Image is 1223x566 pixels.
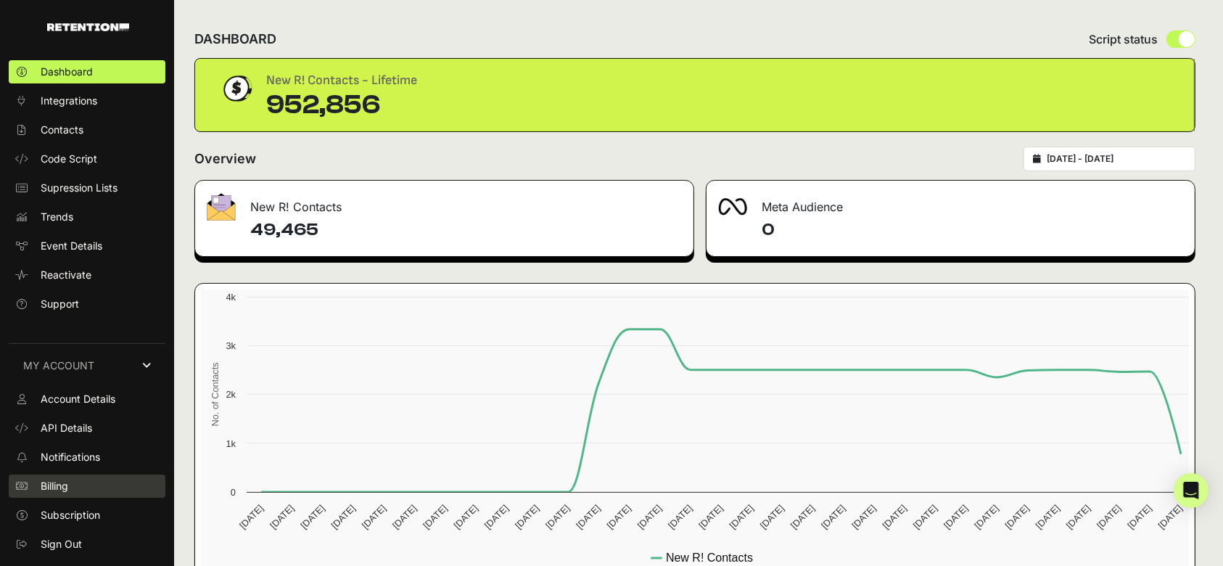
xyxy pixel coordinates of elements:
[421,503,449,531] text: [DATE]
[1095,503,1123,531] text: [DATE]
[666,503,694,531] text: [DATE]
[41,152,97,166] span: Code Script
[9,89,165,112] a: Integrations
[41,268,91,282] span: Reactivate
[1174,473,1208,508] div: Open Intercom Messenger
[513,503,541,531] text: [DATE]
[666,551,753,564] text: New R! Contacts
[237,503,265,531] text: [DATE]
[9,292,165,316] a: Support
[942,503,970,531] text: [DATE]
[9,234,165,258] a: Event Details
[298,503,326,531] text: [DATE]
[574,503,602,531] text: [DATE]
[41,450,100,464] span: Notifications
[41,123,83,137] span: Contacts
[9,446,165,469] a: Notifications
[1126,503,1154,531] text: [DATE]
[9,343,165,387] a: MY ACCOUNT
[9,60,165,83] a: Dashboard
[1003,503,1031,531] text: [DATE]
[1089,30,1158,48] span: Script status
[360,503,388,531] text: [DATE]
[194,29,276,49] h2: DASHBOARD
[543,503,572,531] text: [DATE]
[41,65,93,79] span: Dashboard
[849,503,878,531] text: [DATE]
[41,297,79,311] span: Support
[41,94,97,108] span: Integrations
[47,23,129,31] img: Retention.com
[1064,503,1092,531] text: [DATE]
[881,503,909,531] text: [DATE]
[9,475,165,498] a: Billing
[194,149,256,169] h2: Overview
[635,503,664,531] text: [DATE]
[41,508,100,522] span: Subscription
[9,205,165,229] a: Trends
[41,239,102,253] span: Event Details
[210,362,221,426] text: No. of Contacts
[41,421,92,435] span: API Details
[41,479,68,493] span: Billing
[696,503,725,531] text: [DATE]
[218,70,255,107] img: dollar-coin-05c43ed7efb7bc0c12610022525b4bbbb207c7efeef5aecc26f025e68dcafac9.png
[268,503,296,531] text: [DATE]
[41,392,115,406] span: Account Details
[9,263,165,287] a: Reactivate
[1156,503,1185,531] text: [DATE]
[9,147,165,171] a: Code Script
[329,503,358,531] text: [DATE]
[41,537,82,551] span: Sign Out
[41,210,73,224] span: Trends
[972,503,1000,531] text: [DATE]
[41,181,118,195] span: Supression Lists
[9,118,165,141] a: Contacts
[707,181,1195,224] div: Meta Audience
[226,438,236,449] text: 1k
[758,503,786,531] text: [DATE]
[207,193,236,221] img: fa-envelope-19ae18322b30453b285274b1b8af3d052b27d846a4fbe8435d1a52b978f639a2.png
[911,503,939,531] text: [DATE]
[390,503,419,531] text: [DATE]
[605,503,633,531] text: [DATE]
[9,176,165,200] a: Supression Lists
[482,503,511,531] text: [DATE]
[266,91,417,120] div: 952,856
[250,218,682,242] h4: 49,465
[9,387,165,411] a: Account Details
[231,487,236,498] text: 0
[226,340,236,351] text: 3k
[9,533,165,556] a: Sign Out
[226,389,236,400] text: 2k
[819,503,847,531] text: [DATE]
[452,503,480,531] text: [DATE]
[195,181,693,224] div: New R! Contacts
[9,504,165,527] a: Subscription
[718,198,747,216] img: fa-meta-2f981b61bb99beabf952f7030308934f19ce035c18b003e963880cc3fabeebb7.png
[226,292,236,303] text: 4k
[788,503,817,531] text: [DATE]
[728,503,756,531] text: [DATE]
[266,70,417,91] div: New R! Contacts - Lifetime
[9,417,165,440] a: API Details
[762,218,1183,242] h4: 0
[23,358,94,373] span: MY ACCOUNT
[1034,503,1062,531] text: [DATE]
